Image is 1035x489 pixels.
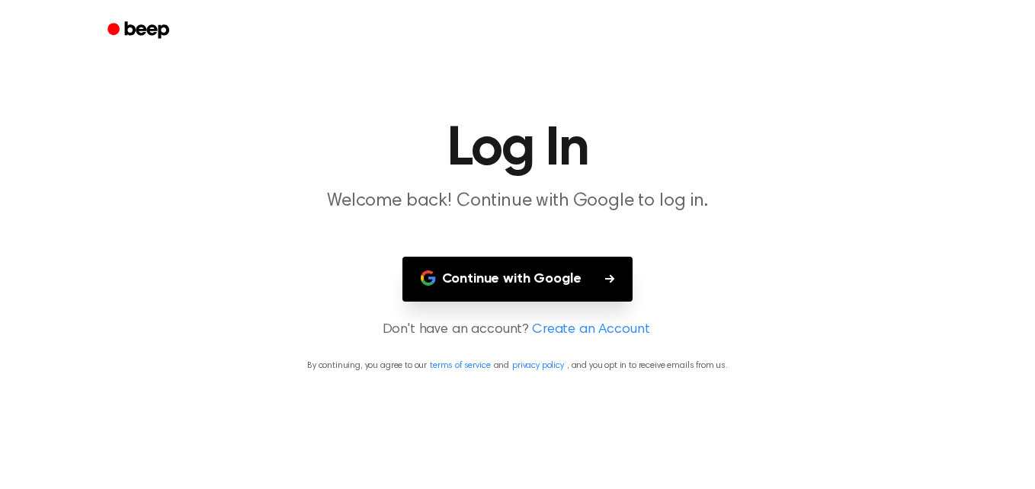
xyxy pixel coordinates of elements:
p: Don't have an account? [18,320,1017,340]
h1: Log In [127,122,908,177]
p: By continuing, you agree to our and , and you opt in to receive emails from us. [18,359,1017,372]
a: Beep [97,16,183,46]
a: terms of service [430,361,490,370]
a: Create an Account [532,320,649,340]
a: privacy policy [512,361,564,370]
button: Continue with Google [402,257,633,302]
p: Welcome back! Continue with Google to log in. [225,189,810,214]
